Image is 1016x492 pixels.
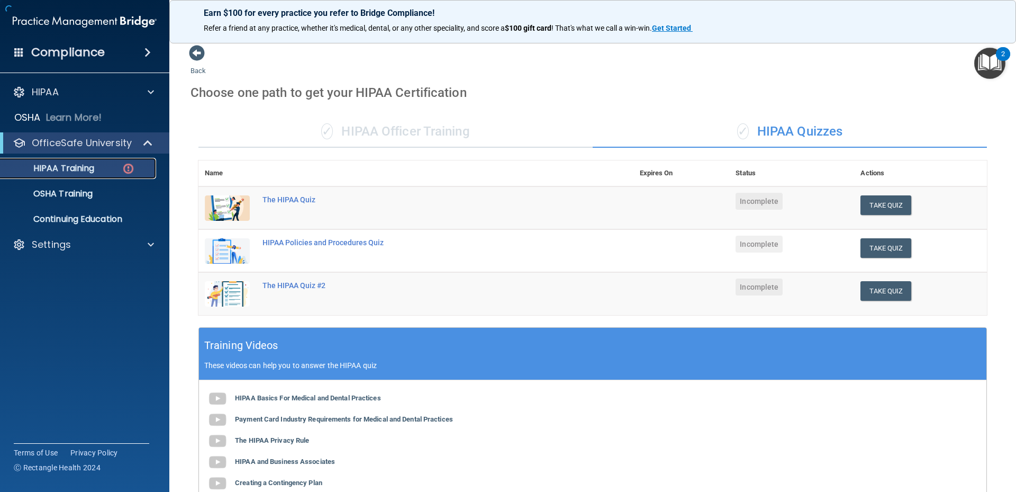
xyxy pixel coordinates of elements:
b: Creating a Contingency Plan [235,479,322,487]
p: Continuing Education [7,214,151,225]
a: Get Started [652,24,693,32]
span: Incomplete [736,279,783,296]
p: HIPAA Training [7,163,94,174]
b: HIPAA Basics For Medical and Dental Practices [235,394,381,402]
span: Incomplete [736,193,783,210]
a: Back [190,54,206,75]
h5: Training Videos [204,336,278,355]
img: danger-circle.6113f641.png [122,162,135,175]
a: Terms of Use [14,448,58,458]
span: ✓ [737,123,749,139]
p: These videos can help you to answer the HIPAA quiz [204,361,981,370]
th: Name [198,160,256,186]
p: HIPAA [32,86,59,99]
b: Payment Card Industry Requirements for Medical and Dental Practices [235,415,453,423]
p: Learn More! [46,111,102,124]
img: PMB logo [13,11,157,32]
b: The HIPAA Privacy Rule [235,436,309,444]
div: HIPAA Policies and Procedures Quiz [262,238,580,247]
p: Earn $100 for every practice you refer to Bridge Compliance! [204,8,982,18]
span: ✓ [321,123,333,139]
b: HIPAA and Business Associates [235,458,335,466]
img: gray_youtube_icon.38fcd6cc.png [207,431,228,452]
p: OSHA Training [7,189,93,199]
img: gray_youtube_icon.38fcd6cc.png [207,388,228,409]
p: Settings [32,238,71,251]
span: Ⓒ Rectangle Health 2024 [14,462,101,473]
th: Expires On [633,160,730,186]
a: OfficeSafe University [13,137,153,149]
a: Privacy Policy [70,448,118,458]
div: HIPAA Officer Training [198,116,593,148]
span: ! That's what we call a win-win. [551,24,652,32]
img: gray_youtube_icon.38fcd6cc.png [207,452,228,473]
button: Take Quiz [860,281,911,301]
p: OSHA [14,111,41,124]
span: Refer a friend at any practice, whether it's medical, dental, or any other speciality, and score a [204,24,505,32]
strong: Get Started [652,24,691,32]
strong: $100 gift card [505,24,551,32]
p: OfficeSafe University [32,137,132,149]
a: Settings [13,238,154,251]
a: HIPAA [13,86,154,99]
div: HIPAA Quizzes [593,116,987,148]
th: Status [729,160,854,186]
div: The HIPAA Quiz [262,195,580,204]
img: gray_youtube_icon.38fcd6cc.png [207,409,228,431]
div: The HIPAA Quiz #2 [262,281,580,290]
span: Incomplete [736,236,783,253]
button: Take Quiz [860,238,911,258]
div: Choose one path to get your HIPAA Certification [190,77,995,108]
h4: Compliance [31,45,105,60]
